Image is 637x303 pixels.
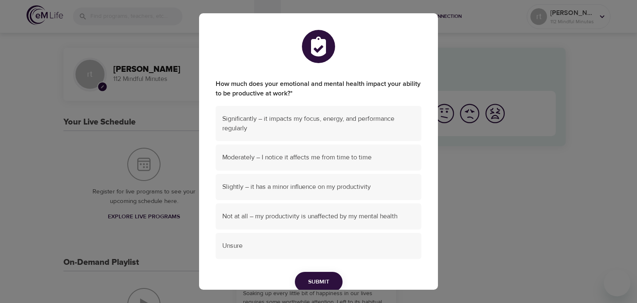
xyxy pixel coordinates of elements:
button: Submit [295,272,343,292]
span: Not at all – my productivity is unaffected by my mental health [222,212,415,221]
span: Slightly – it has a minor influence on my productivity [222,182,415,192]
span: Significantly – it impacts my focus, energy, and performance regularly [222,114,415,133]
label: How much does your emotional and mental health impact your ability to be productive at work? [216,79,421,98]
span: Submit [308,277,329,287]
span: Unsure [222,241,415,251]
span: Moderately – I notice it affects me from time to time [222,153,415,162]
